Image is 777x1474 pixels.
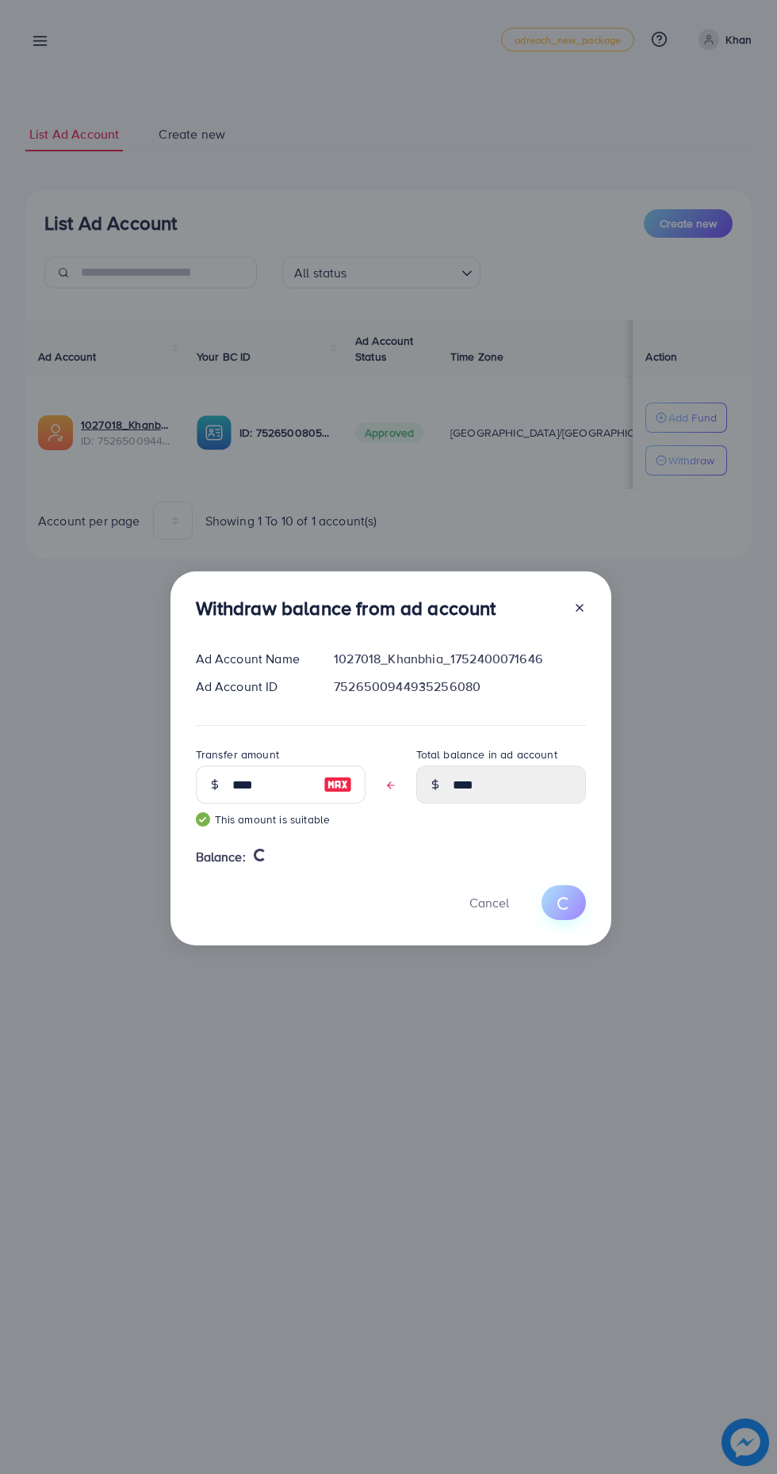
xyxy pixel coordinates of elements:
[183,678,322,696] div: Ad Account ID
[196,848,246,866] span: Balance:
[196,597,496,620] h3: Withdraw balance from ad account
[196,811,366,827] small: This amount is suitable
[323,775,352,794] img: image
[183,650,322,668] div: Ad Account Name
[321,678,598,696] div: 7526500944935256080
[196,747,279,762] label: Transfer amount
[196,812,210,827] img: guide
[450,885,529,919] button: Cancel
[416,747,557,762] label: Total balance in ad account
[469,894,509,911] span: Cancel
[321,650,598,668] div: 1027018_Khanbhia_1752400071646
